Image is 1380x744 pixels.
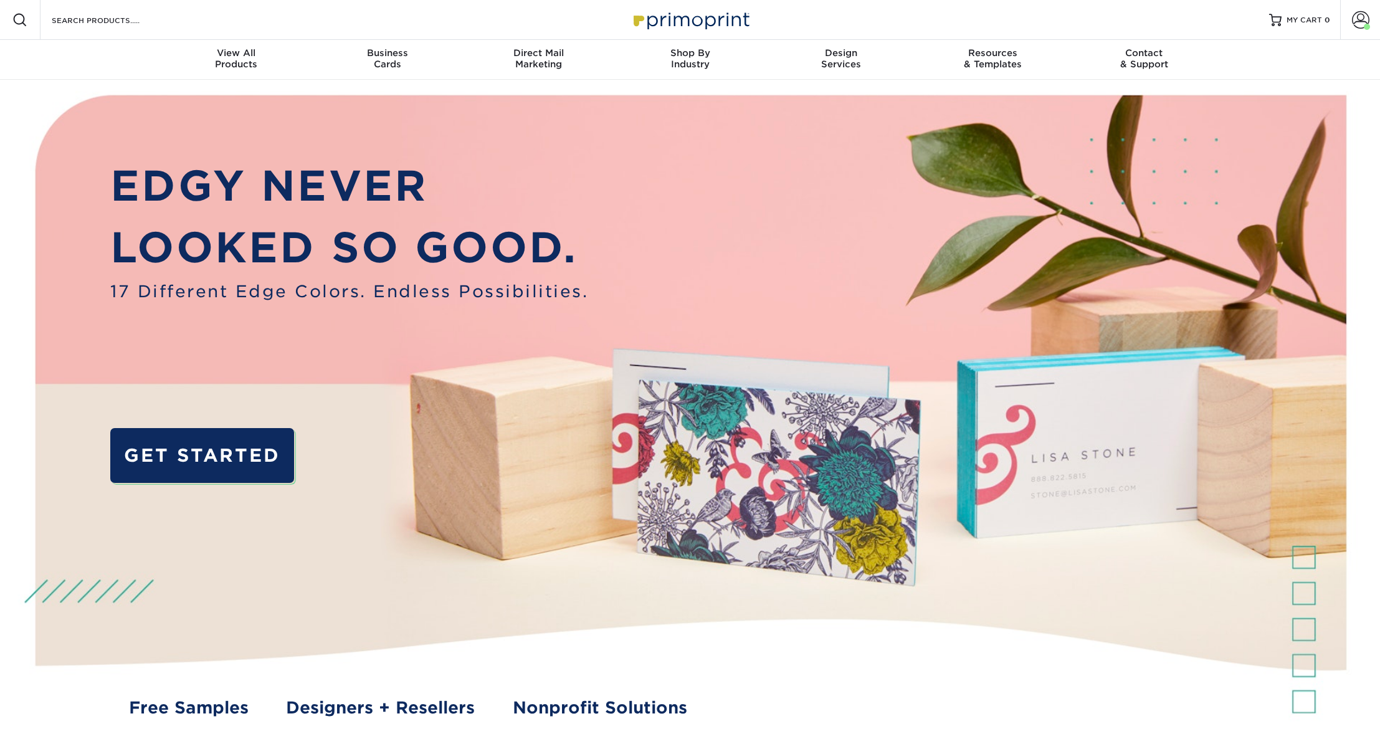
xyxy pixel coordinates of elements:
[110,428,294,482] a: GET STARTED
[129,695,249,720] a: Free Samples
[463,47,614,70] div: Marketing
[50,12,172,27] input: SEARCH PRODUCTS.....
[766,47,917,59] span: Design
[312,40,463,80] a: BusinessCards
[917,47,1068,59] span: Resources
[463,47,614,59] span: Direct Mail
[614,40,766,80] a: Shop ByIndustry
[161,40,312,80] a: View AllProducts
[110,217,588,279] p: LOOKED SO GOOD.
[614,47,766,70] div: Industry
[161,47,312,59] span: View All
[1068,47,1220,70] div: & Support
[917,47,1068,70] div: & Templates
[286,695,475,720] a: Designers + Resellers
[1287,15,1322,26] span: MY CART
[110,155,588,217] p: EDGY NEVER
[513,695,687,720] a: Nonprofit Solutions
[110,279,588,304] span: 17 Different Edge Colors. Endless Possibilities.
[463,40,614,80] a: Direct MailMarketing
[766,40,917,80] a: DesignServices
[917,40,1068,80] a: Resources& Templates
[628,6,753,33] img: Primoprint
[1068,47,1220,59] span: Contact
[1325,16,1330,24] span: 0
[1068,40,1220,80] a: Contact& Support
[161,47,312,70] div: Products
[766,47,917,70] div: Services
[312,47,463,59] span: Business
[312,47,463,70] div: Cards
[614,47,766,59] span: Shop By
